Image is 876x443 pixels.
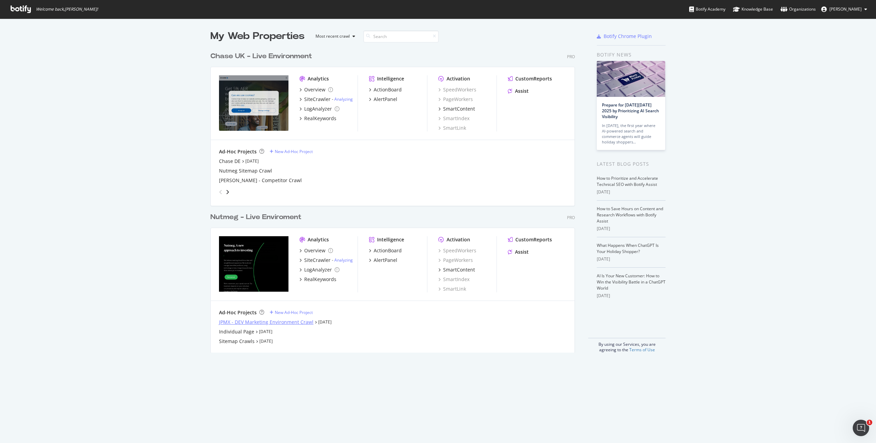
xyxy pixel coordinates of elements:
[867,420,872,425] span: 1
[210,51,315,61] a: Chase UK - Live Environment
[245,158,259,164] a: [DATE]
[567,215,575,220] div: Pro
[363,30,439,42] input: Search
[275,149,313,154] div: New Ad-Hoc Project
[597,273,666,291] a: AI Is Your New Customer: How to Win the Visibility Battle in a ChatGPT World
[515,249,529,255] div: Assist
[219,177,302,184] a: [PERSON_NAME] - Competitor Crawl
[318,319,332,325] a: [DATE]
[438,115,469,122] a: SmartIndex
[304,257,331,264] div: SiteCrawler
[438,266,475,273] a: SmartContent
[597,33,652,40] a: Botify Chrome Plugin
[299,276,336,283] a: RealKeywords
[315,34,350,38] div: Most recent crawl
[299,247,333,254] a: Overview
[597,206,663,224] a: How to Save Hours on Content and Research Workflows with Botify Assist
[270,309,313,315] a: New Ad-Hoc Project
[308,236,329,243] div: Analytics
[225,189,230,195] div: angle-right
[36,7,98,12] span: Welcome back, [PERSON_NAME] !
[447,75,470,82] div: Activation
[304,276,336,283] div: RealKeywords
[443,105,475,112] div: SmartContent
[377,236,404,243] div: Intelligence
[689,6,725,13] div: Botify Academy
[210,43,580,353] div: grid
[602,123,660,145] div: In [DATE], the first year where AI-powered search and commerce agents will guide holiday shoppers…
[304,86,325,93] div: Overview
[508,75,552,82] a: CustomReports
[299,86,333,93] a: Overview
[299,257,353,264] a: SiteCrawler- Analyzing
[508,236,552,243] a: CustomReports
[438,247,476,254] a: SpeedWorkers
[508,249,529,255] a: Assist
[781,6,816,13] div: Organizations
[304,96,331,103] div: SiteCrawler
[438,286,466,292] a: SmartLink
[597,61,665,97] img: Prepare for Black Friday 2025 by Prioritizing AI Search Visibility
[508,88,529,94] a: Assist
[597,160,666,168] div: Latest Blog Posts
[210,212,301,222] div: Nutmeg - Live Enviroment
[304,115,336,122] div: RealKeywords
[597,51,666,59] div: Botify news
[210,212,304,222] a: Nutmeg - Live Enviroment
[602,102,659,119] a: Prepare for [DATE][DATE] 2025 by Prioritizing AI Search Visibility
[853,420,869,436] iframe: Intercom live chat
[219,158,241,165] a: Chase DE
[604,33,652,40] div: Botify Chrome Plugin
[597,256,666,262] div: [DATE]
[829,6,862,12] span: Giada Puntin
[374,86,402,93] div: ActionBoard
[304,247,325,254] div: Overview
[588,338,666,353] div: By using our Services, you are agreeing to the
[334,96,353,102] a: Analyzing
[308,75,329,82] div: Analytics
[443,266,475,273] div: SmartContent
[629,347,655,353] a: Terms of Use
[377,75,404,82] div: Intelligence
[369,257,397,264] a: AlertPanel
[334,257,353,263] a: Analyzing
[216,187,225,198] div: angle-left
[438,257,473,264] a: PageWorkers
[438,96,473,103] a: PageWorkers
[369,86,402,93] a: ActionBoard
[219,148,257,155] div: Ad-Hoc Projects
[270,149,313,154] a: New Ad-Hoc Project
[597,189,666,195] div: [DATE]
[299,96,353,103] a: SiteCrawler- Analyzing
[299,115,336,122] a: RealKeywords
[304,266,332,273] div: LogAnalyzer
[219,338,255,345] a: Sitemap Crawls
[438,125,466,131] a: SmartLink
[219,75,288,131] img: https://www.chase.co.uk
[515,88,529,94] div: Assist
[438,276,469,283] a: SmartIndex
[597,242,659,254] a: What Happens When ChatGPT Is Your Holiday Shopper?
[332,257,353,263] div: -
[259,329,272,334] a: [DATE]
[299,266,339,273] a: LogAnalyzer
[332,96,353,102] div: -
[438,86,476,93] a: SpeedWorkers
[210,51,312,61] div: Chase UK - Live Environment
[219,167,272,174] a: Nutmeg Sitemap Crawl
[259,338,273,344] a: [DATE]
[219,309,257,316] div: Ad-Hoc Projects
[597,226,666,232] div: [DATE]
[219,236,288,292] img: www.nutmeg.com/
[299,105,339,112] a: LogAnalyzer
